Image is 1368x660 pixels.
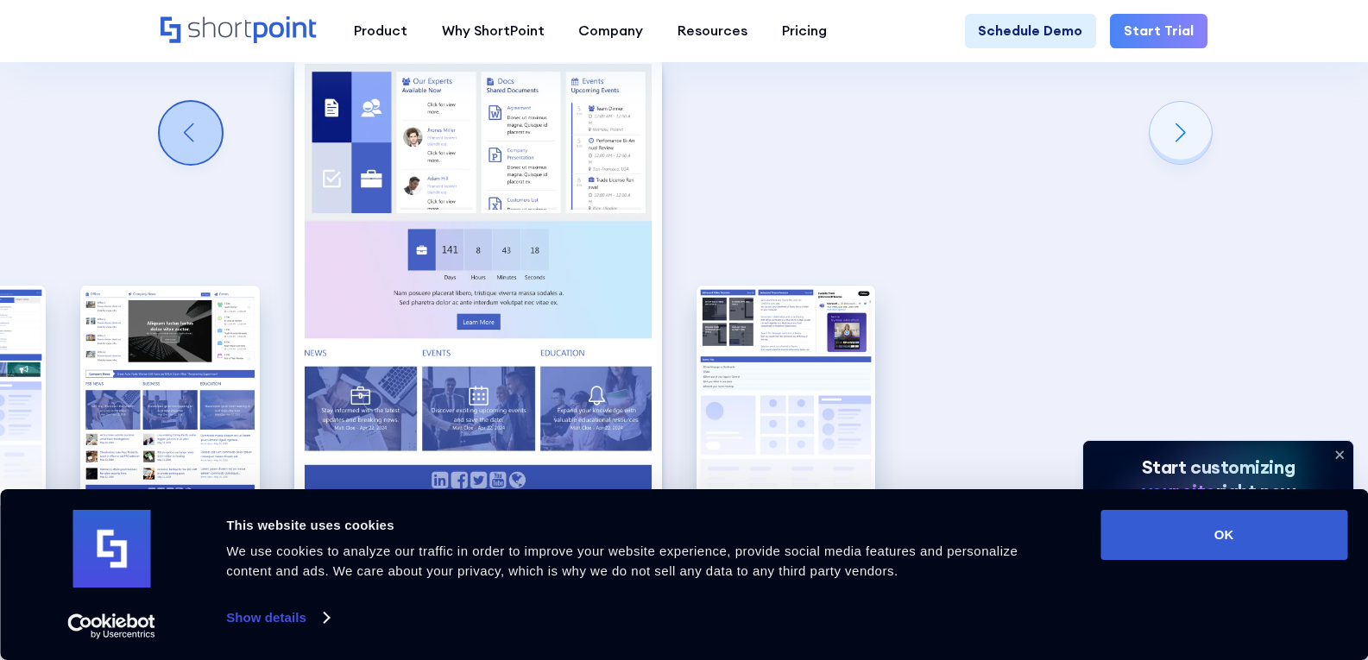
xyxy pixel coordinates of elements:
div: Why ShortPoint [442,21,545,41]
div: 5 / 5 [697,286,876,506]
span: We use cookies to analyze our traffic in order to improve your website experience, provide social... [226,544,1018,578]
div: Product [354,21,407,41]
a: Product [337,14,425,48]
a: Show details [226,605,328,631]
div: Pricing [782,21,827,41]
a: Why ShortPoint [425,14,562,48]
a: Home [161,16,319,47]
img: Internal SharePoint site example for knowledge base [697,286,876,506]
a: Usercentrics Cookiebot - opens in a new window [36,613,187,639]
div: Next slide [1150,102,1212,164]
div: This website uses cookies [226,515,1062,536]
a: Pricing [765,14,844,48]
div: Previous slide [160,102,222,164]
img: SharePoint Communication site example for news [80,286,260,506]
div: Resources [678,21,747,41]
button: OK [1100,510,1347,560]
a: Start Trial [1110,14,1207,48]
img: HR SharePoint site example for documents [294,53,662,505]
div: 4 / 5 [294,53,662,505]
a: Company [562,14,661,48]
div: Company [578,21,643,41]
img: logo [72,510,150,588]
a: Resources [660,14,765,48]
div: 3 / 5 [80,286,260,506]
a: Schedule Demo [965,14,1097,48]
